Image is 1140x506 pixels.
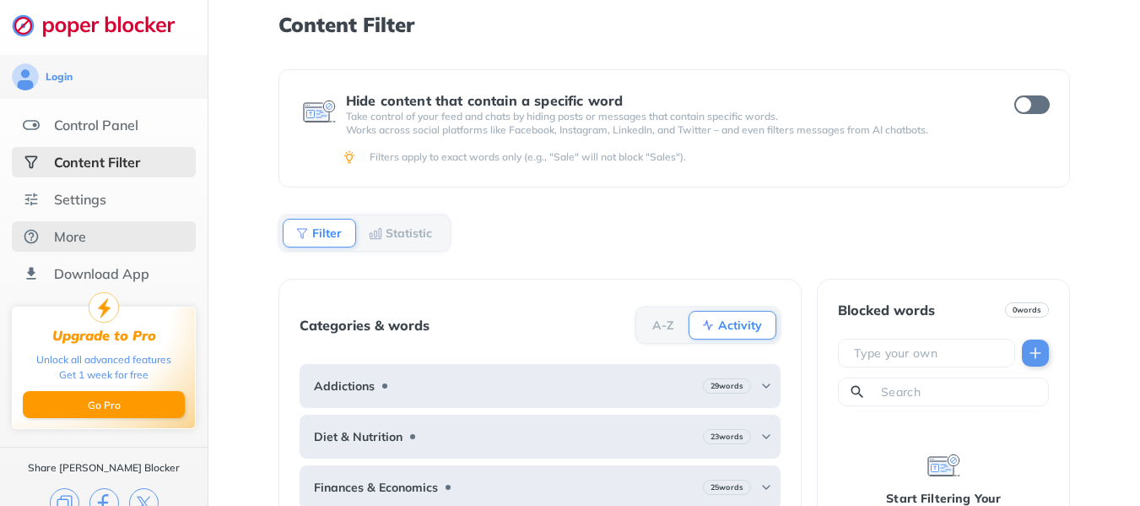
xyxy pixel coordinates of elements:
[710,482,743,493] b: 25 words
[652,320,674,330] b: A-Z
[314,430,403,443] b: Diet & Nutrition
[346,93,984,108] div: Hide content that contain a specific word
[54,191,106,208] div: Settings
[710,431,743,443] b: 23 words
[300,318,430,333] div: Categories & words
[89,292,119,323] img: upgrade-to-pro.svg
[28,461,180,475] div: Share [PERSON_NAME] Blocker
[23,117,40,133] img: features.svg
[278,14,1070,35] h1: Content Filter
[23,228,40,245] img: about.svg
[23,154,40,171] img: social-selected.svg
[710,380,743,392] b: 29 words
[346,123,984,137] p: Works across social platforms like Facebook, Instagram, LinkedIn, and Twitter – and even filters ...
[312,228,342,238] b: Filter
[23,265,40,282] img: download-app.svg
[23,191,40,208] img: settings.svg
[370,150,1046,164] div: Filters apply to exact words only (e.g., "Sale" will not block "Sales").
[12,14,193,37] img: logo-webpage.svg
[879,384,1041,400] input: Search
[36,352,171,367] div: Unlock all advanced features
[1013,304,1041,316] b: 0 words
[852,345,1008,362] input: Type your own
[295,226,309,240] img: Filter
[12,63,39,90] img: avatar.svg
[46,70,73,84] div: Login
[386,228,432,238] b: Statistic
[369,226,382,240] img: Statistic
[718,320,762,330] b: Activity
[346,110,984,123] p: Take control of your feed and chats by hiding posts or messages that contain specific words.
[59,367,149,383] div: Get 1 week for free
[23,391,185,418] button: Go Pro
[54,228,86,245] div: More
[54,265,149,282] div: Download App
[54,154,140,171] div: Content Filter
[314,481,438,494] b: Finances & Economics
[54,117,138,133] div: Control Panel
[314,379,375,393] b: Addictions
[52,328,156,344] div: Upgrade to Pro
[838,302,935,318] div: Blocked words
[701,318,715,332] img: Activity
